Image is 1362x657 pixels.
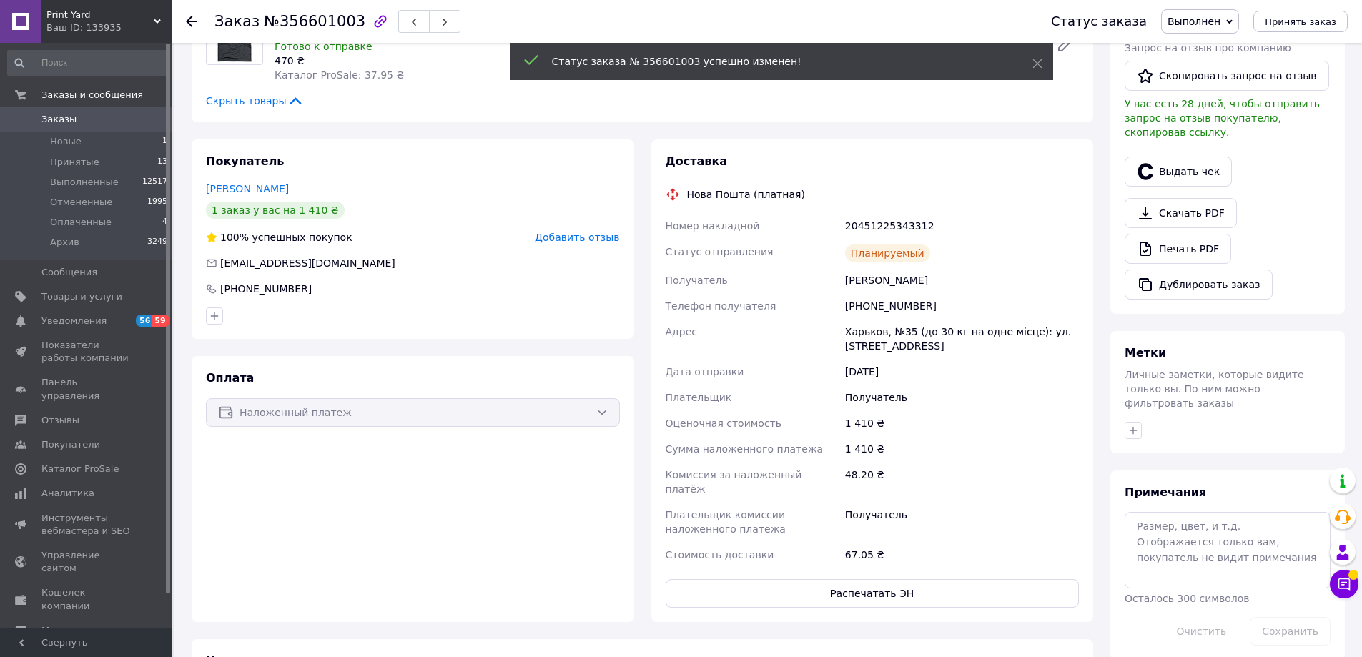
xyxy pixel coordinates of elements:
[1125,593,1249,604] span: Осталось 300 символов
[666,443,824,455] span: Сумма наложенного платежа
[46,21,172,34] div: Ваш ID: 133935
[842,502,1082,542] div: Получатель
[157,156,167,169] span: 13
[50,176,119,189] span: Выполненные
[41,463,119,475] span: Каталог ProSale
[842,410,1082,436] div: 1 410 ₴
[206,94,304,108] span: Скрыть товары
[142,176,167,189] span: 12517
[206,154,284,168] span: Покупатель
[842,359,1082,385] div: [DATE]
[41,376,132,402] span: Панель управления
[41,89,143,102] span: Заказы и сообщения
[41,414,79,427] span: Отзывы
[41,113,77,126] span: Заказы
[206,371,254,385] span: Оплата
[684,187,809,202] div: Нова Пошта (платная)
[50,196,112,209] span: Отмененные
[535,232,619,243] span: Добавить отзыв
[162,135,167,148] span: 1
[1253,11,1348,32] button: Принять заказ
[1125,198,1237,228] a: Скачать PDF
[666,275,728,286] span: Получатель
[1125,485,1206,499] span: Примечания
[1125,234,1231,264] a: Печать PDF
[666,220,760,232] span: Номер накладной
[842,213,1082,239] div: 20451225343312
[666,366,744,377] span: Дата отправки
[41,266,97,279] span: Сообщения
[1050,31,1079,59] a: Редактировать
[842,385,1082,410] div: Получатель
[147,196,167,209] span: 1995
[666,300,776,312] span: Телефон получателя
[666,549,774,560] span: Стоимость доставки
[1125,98,1320,138] span: У вас есть 28 дней, чтобы отправить запрос на отзыв покупателю, скопировав ссылку.
[41,624,78,637] span: Маркет
[666,579,1080,608] button: Распечатать ЭН
[1051,14,1147,29] div: Статус заказа
[46,9,154,21] span: Print Yard
[666,326,697,337] span: Адрес
[842,267,1082,293] div: [PERSON_NAME]
[41,315,107,327] span: Уведомления
[162,216,167,229] span: 4
[1125,61,1329,91] button: Скопировать запрос на отзыв
[842,293,1082,319] div: [PHONE_NUMBER]
[666,469,802,495] span: Комиссия за наложенный платёж
[842,462,1082,502] div: 48.20 ₴
[50,216,112,229] span: Оплаченные
[7,50,169,76] input: Поиск
[214,13,260,30] span: Заказ
[147,236,167,249] span: 3249
[220,232,249,243] span: 100%
[206,230,352,244] div: успешных покупок
[41,339,132,365] span: Показатели работы компании
[50,236,79,249] span: Архив
[50,135,82,148] span: Новые
[275,41,372,52] span: Готово к отправке
[1125,346,1166,360] span: Метки
[1330,570,1358,598] button: Чат с покупателем
[666,392,732,403] span: Плательщик
[264,13,365,30] span: №356601003
[206,202,345,219] div: 1 заказ у вас на 1 410 ₴
[41,549,132,575] span: Управление сайтом
[41,586,132,612] span: Кошелек компании
[41,438,100,451] span: Покупатели
[842,319,1082,359] div: Харьков, №35 (до 30 кг на одне місце): ул. [STREET_ADDRESS]
[1125,369,1304,409] span: Личные заметки, которые видите только вы. По ним можно фильтровать заказы
[275,54,535,68] div: 470 ₴
[219,282,313,296] div: [PHONE_NUMBER]
[136,315,152,327] span: 56
[152,315,169,327] span: 59
[275,69,404,81] span: Каталог ProSale: 37.95 ₴
[1265,16,1336,27] span: Принять заказ
[666,509,786,535] span: Плательщик комиссии наложенного платежа
[41,290,122,303] span: Товары и услуги
[1125,42,1291,54] span: Запрос на отзыв про компанию
[1168,16,1220,27] span: Выполнен
[50,156,99,169] span: Принятые
[666,418,782,429] span: Оценочная стоимость
[41,512,132,538] span: Инструменты вебмастера и SEO
[41,487,94,500] span: Аналитика
[186,14,197,29] div: Вернуться назад
[842,542,1082,568] div: 67.05 ₴
[666,246,774,257] span: Статус отправления
[842,436,1082,462] div: 1 410 ₴
[206,183,289,194] a: [PERSON_NAME]
[666,154,728,168] span: Доставка
[220,257,395,269] span: [EMAIL_ADDRESS][DOMAIN_NAME]
[845,244,930,262] div: Планируемый
[552,54,997,69] div: Статус заказа № 356601003 успешно изменен!
[1125,157,1232,187] button: Выдать чек
[1125,270,1273,300] button: Дублировать заказ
